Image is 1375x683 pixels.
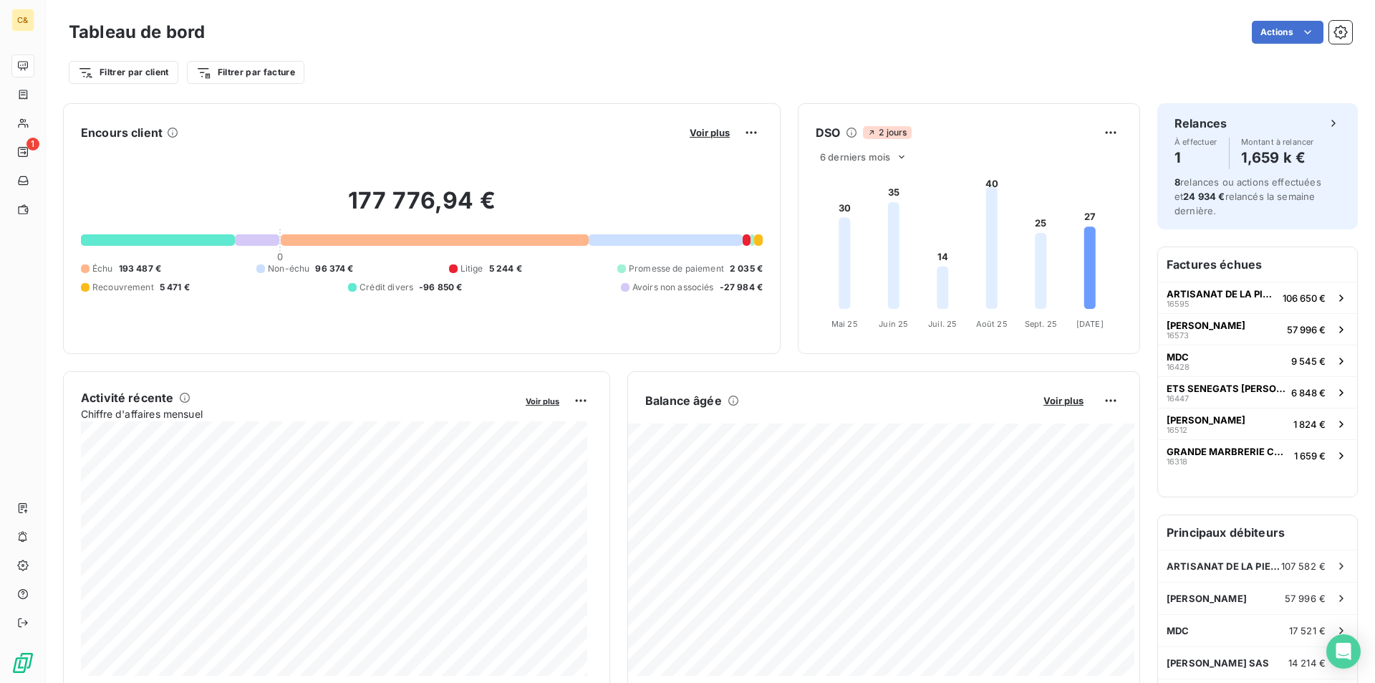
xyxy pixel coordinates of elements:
[1167,426,1187,434] span: 16512
[81,389,173,406] h6: Activité récente
[632,281,714,294] span: Avoirs non associés
[360,281,413,294] span: Crédit divers
[187,61,304,84] button: Filtrer par facture
[1158,313,1357,345] button: [PERSON_NAME]1657357 996 €
[26,138,39,151] span: 1
[1158,345,1357,376] button: MDC164289 545 €
[1167,288,1277,300] span: ARTISANAT DE LA PIERRE
[268,262,309,275] span: Non-échu
[1291,355,1326,367] span: 9 545 €
[1291,387,1326,398] span: 6 848 €
[1167,320,1245,331] span: [PERSON_NAME]
[69,19,205,45] h3: Tableau de bord
[315,262,353,275] span: 96 374 €
[820,151,890,163] span: 6 derniers mois
[645,392,722,409] h6: Balance âgée
[1252,21,1323,44] button: Actions
[1283,292,1326,304] span: 106 650 €
[1183,191,1225,202] span: 24 934 €
[685,126,734,139] button: Voir plus
[1167,363,1190,371] span: 16428
[419,281,462,294] span: -96 850 €
[976,319,1008,329] tspan: Août 25
[1241,138,1314,146] span: Montant à relancer
[816,124,840,141] h6: DSO
[119,262,161,275] span: 193 487 €
[69,61,178,84] button: Filtrer par client
[1167,560,1281,572] span: ARTISANAT DE LA PIERRE
[81,124,163,141] h6: Encours client
[1025,319,1057,329] tspan: Sept. 25
[1167,657,1270,669] span: [PERSON_NAME] SAS
[460,262,483,275] span: Litige
[1076,319,1104,329] tspan: [DATE]
[879,319,908,329] tspan: Juin 25
[92,281,154,294] span: Recouvrement
[1241,146,1314,169] h4: 1,659 k €
[1167,625,1189,636] span: MDC
[1167,414,1245,426] span: [PERSON_NAME]
[928,319,957,329] tspan: Juil. 25
[1167,457,1187,466] span: 16318
[1326,634,1361,669] div: Open Intercom Messenger
[1167,383,1285,394] span: ETS SENEGATS [PERSON_NAME] ET FILS
[81,186,763,229] h2: 177 776,94 €
[1174,138,1217,146] span: À effectuer
[1294,450,1326,462] span: 1 659 €
[1167,593,1247,604] span: [PERSON_NAME]
[1158,282,1357,313] button: ARTISANAT DE LA PIERRE16595106 650 €
[1158,408,1357,439] button: [PERSON_NAME]165121 824 €
[1039,394,1088,407] button: Voir plus
[521,394,564,407] button: Voir plus
[1293,419,1326,430] span: 1 824 €
[1167,351,1189,363] span: MDC
[11,9,34,32] div: C&
[160,281,190,294] span: 5 471 €
[1167,446,1288,457] span: GRANDE MARBRERIE CASTRAISE
[11,651,34,674] img: Logo LeanPay
[81,406,516,421] span: Chiffre d'affaires mensuel
[1043,395,1084,406] span: Voir plus
[863,126,911,139] span: 2 jours
[1158,439,1357,471] button: GRANDE MARBRERIE CASTRAISE163181 659 €
[526,396,559,406] span: Voir plus
[1285,593,1326,604] span: 57 996 €
[1174,146,1217,169] h4: 1
[1158,376,1357,408] button: ETS SENEGATS [PERSON_NAME] ET FILS164476 848 €
[1174,176,1321,216] span: relances ou actions effectuées et relancés la semaine dernière.
[1158,515,1357,550] h6: Principaux débiteurs
[1167,300,1190,308] span: 16595
[1281,560,1326,572] span: 107 582 €
[1174,115,1227,132] h6: Relances
[1289,625,1326,636] span: 17 521 €
[690,127,730,138] span: Voir plus
[1158,247,1357,282] h6: Factures échues
[831,319,858,329] tspan: Mai 25
[489,262,522,275] span: 5 244 €
[720,281,763,294] span: -27 984 €
[730,262,763,275] span: 2 035 €
[277,251,283,262] span: 0
[1167,394,1189,403] span: 16447
[629,262,724,275] span: Promesse de paiement
[92,262,113,275] span: Échu
[1174,176,1180,188] span: 8
[1287,324,1326,335] span: 57 996 €
[1288,657,1326,669] span: 14 214 €
[1167,331,1189,340] span: 16573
